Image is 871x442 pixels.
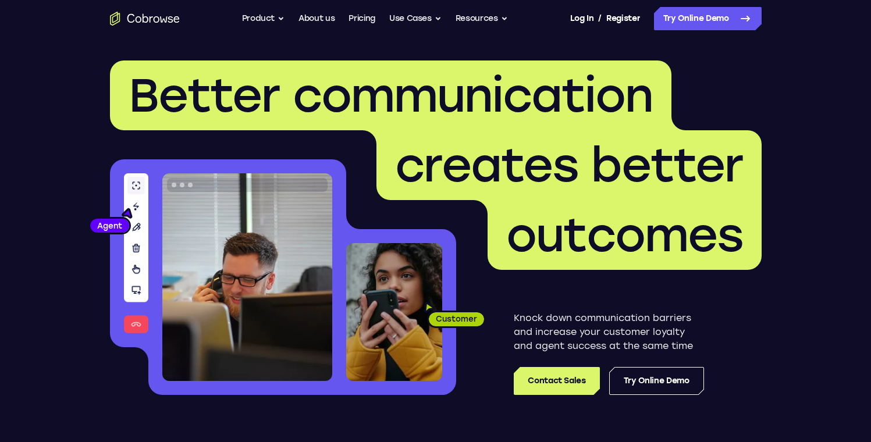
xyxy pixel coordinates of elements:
[514,311,704,353] p: Knock down communication barriers and increase your customer loyalty and agent success at the sam...
[242,7,285,30] button: Product
[598,12,602,26] span: /
[395,137,743,193] span: creates better
[506,207,743,263] span: outcomes
[349,7,375,30] a: Pricing
[654,7,762,30] a: Try Online Demo
[606,7,640,30] a: Register
[129,67,653,123] span: Better communication
[389,7,442,30] button: Use Cases
[514,367,599,395] a: Contact Sales
[570,7,593,30] a: Log In
[609,367,704,395] a: Try Online Demo
[162,173,332,381] img: A customer support agent talking on the phone
[346,243,442,381] img: A customer holding their phone
[298,7,335,30] a: About us
[456,7,508,30] button: Resources
[110,12,180,26] a: Go to the home page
